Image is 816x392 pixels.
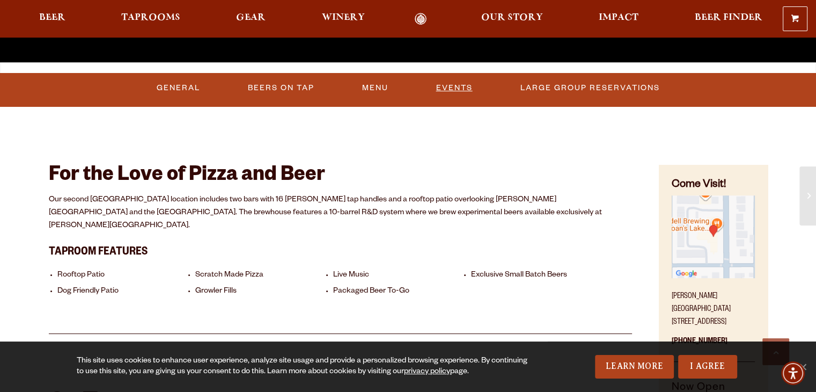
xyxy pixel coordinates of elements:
span: Taprooms [121,13,180,22]
span: Our Story [481,13,543,22]
span: Beer [39,13,65,22]
span: Beer Finder [694,13,762,22]
li: Rooftop Patio [57,271,190,281]
div: Accessibility Menu [781,361,805,385]
h4: Come Visit! [672,178,754,193]
a: Find on Google Maps (opens in a new window) [672,273,754,281]
li: Dog Friendly Patio [57,287,190,297]
a: Learn More [595,355,674,379]
span: Winery [322,13,365,22]
li: Growler Fills [195,287,328,297]
a: I Agree [678,355,737,379]
li: Scratch Made Pizza [195,271,328,281]
span: Gear [236,13,266,22]
li: Live Music [333,271,466,281]
a: Scroll to top [762,338,789,365]
img: Small thumbnail of location on map [672,195,754,278]
li: Exclusive Small Batch Beers [471,271,604,281]
li: Packaged Beer To-Go [333,287,466,297]
a: Beers On Tap [244,76,319,100]
p: [PERSON_NAME][GEOGRAPHIC_DATA] [STREET_ADDRESS] [672,284,754,329]
span: Impact [599,13,638,22]
a: General [152,76,204,100]
a: Taprooms [114,13,187,25]
a: Beer Finder [687,13,769,25]
a: Gear [229,13,273,25]
a: Odell Home [401,13,441,25]
a: Events [432,76,477,100]
a: privacy policy [404,368,450,376]
a: Beer [32,13,72,25]
a: Menu [358,76,393,100]
a: Our Story [474,13,550,25]
h2: For the Love of Pizza and Beer [49,165,633,188]
h3: Taproom Features [49,239,633,262]
p: [PHONE_NUMBER] [672,329,754,362]
div: This site uses cookies to enhance user experience, analyze site usage and provide a personalized ... [77,356,534,378]
a: Impact [592,13,645,25]
a: Large Group Reservations [516,76,664,100]
p: Our second [GEOGRAPHIC_DATA] location includes two bars with 16 [PERSON_NAME] tap handles and a r... [49,194,633,233]
a: Winery [315,13,372,25]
